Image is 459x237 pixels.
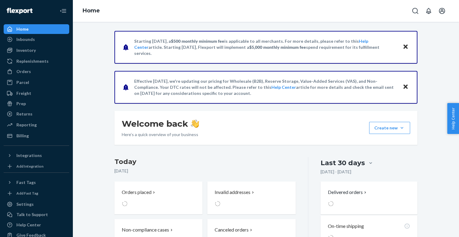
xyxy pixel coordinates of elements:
div: Fast Tags [16,179,36,185]
div: Parcel [16,79,29,85]
button: Open notifications [423,5,435,17]
a: Freight [4,88,69,98]
a: Home [83,7,100,14]
button: Talk to Support [4,210,69,219]
a: Returns [4,109,69,119]
a: Billing [4,131,69,141]
div: Replenishments [16,58,49,64]
ol: breadcrumbs [78,2,105,20]
button: Open account menu [436,5,448,17]
img: hand-wave emoji [191,119,199,128]
p: Starting [DATE], a is applicable to all merchants. For more details, please refer to this article... [134,38,397,56]
a: Orders [4,67,69,76]
div: Prep [16,101,26,107]
button: Integrations [4,151,69,160]
p: Canceled orders [215,226,249,233]
button: Help Center [447,103,459,134]
span: $5,000 monthly minimum fee [249,45,306,50]
p: Orders placed [122,189,151,196]
div: Settings [16,201,34,207]
button: Orders placed [114,182,202,214]
a: Replenishments [4,56,69,66]
p: [DATE] [114,168,296,174]
a: Help Center [271,85,296,90]
button: Delivered orders [328,189,368,196]
img: Flexport logo [7,8,32,14]
div: Last 30 days [321,158,365,168]
a: Parcel [4,78,69,87]
div: Help Center [16,222,41,228]
div: Returns [16,111,32,117]
div: Reporting [16,122,37,128]
div: Talk to Support [16,212,48,218]
a: Help Center [4,220,69,230]
div: Orders [16,68,31,75]
div: Inventory [16,47,36,53]
span: $500 monthly minimum fee [171,38,224,44]
div: Add Integration [16,164,43,169]
a: Reporting [4,120,69,130]
div: Integrations [16,152,42,159]
p: Here’s a quick overview of your business [122,132,199,138]
h1: Welcome back [122,118,199,129]
button: Close [402,43,410,52]
h3: Today [114,157,296,167]
p: Invalid addresses [215,189,250,196]
a: Prep [4,99,69,108]
button: Close Navigation [57,5,69,17]
a: Inventory [4,45,69,55]
a: Inbounds [4,35,69,44]
p: Non-compliance cases [122,226,169,233]
div: Billing [16,133,29,139]
button: Create new [369,122,410,134]
a: Add Fast Tag [4,190,69,197]
button: Close [402,83,410,92]
a: Settings [4,199,69,209]
button: Fast Tags [4,178,69,187]
p: On-time shipping [328,223,364,230]
p: Effective [DATE], we're updating our pricing for Wholesale (B2B), Reserve Storage, Value-Added Se... [134,78,397,96]
button: Open Search Box [409,5,421,17]
div: Freight [16,90,31,96]
div: Inbounds [16,36,35,42]
div: Home [16,26,29,32]
button: Invalid addresses [207,182,295,214]
div: Add Fast Tag [16,191,38,196]
a: Add Integration [4,163,69,170]
p: [DATE] - [DATE] [321,169,351,175]
a: Home [4,24,69,34]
